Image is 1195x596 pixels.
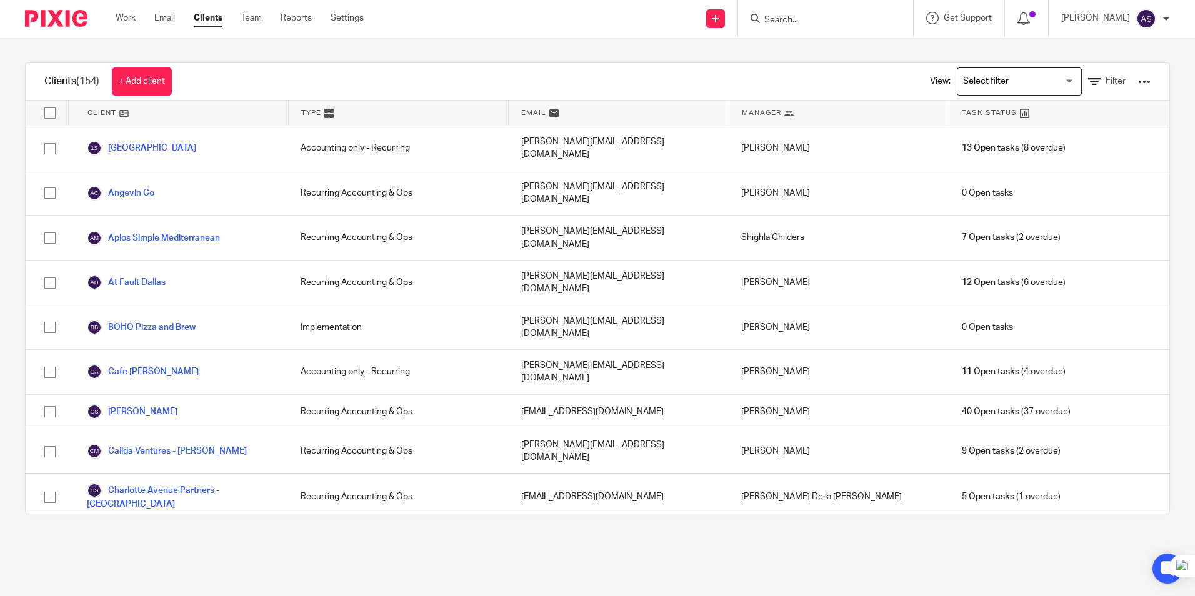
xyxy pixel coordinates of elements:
[331,12,364,24] a: Settings
[87,320,102,335] img: svg%3E
[1061,12,1130,24] p: [PERSON_NAME]
[288,126,508,171] div: Accounting only - Recurring
[509,395,729,429] div: [EMAIL_ADDRESS][DOMAIN_NAME]
[962,107,1017,118] span: Task Status
[87,141,102,156] img: svg%3E
[288,216,508,260] div: Recurring Accounting & Ops
[25,10,87,27] img: Pixie
[962,276,1019,289] span: 12 Open tasks
[962,445,1061,457] span: (2 overdue)
[729,350,949,394] div: [PERSON_NAME]
[1136,9,1156,29] img: svg%3E
[87,483,276,510] a: Charlotte Avenue Partners - [GEOGRAPHIC_DATA]
[194,12,222,24] a: Clients
[87,231,102,246] img: svg%3E
[87,444,247,459] a: Calida Ventures - [PERSON_NAME]
[301,107,321,118] span: Type
[154,12,175,24] a: Email
[509,261,729,305] div: [PERSON_NAME][EMAIL_ADDRESS][DOMAIN_NAME]
[962,405,1019,418] span: 40 Open tasks
[729,171,949,216] div: [PERSON_NAME]
[962,405,1071,418] span: (37 overdue)
[288,171,508,216] div: Recurring Accounting & Ops
[911,63,1151,100] div: View:
[87,404,177,419] a: [PERSON_NAME]
[962,142,1019,154] span: 13 Open tasks
[509,171,729,216] div: [PERSON_NAME][EMAIL_ADDRESS][DOMAIN_NAME]
[742,107,781,118] span: Manager
[87,275,102,290] img: svg%3E
[957,67,1082,96] div: Search for option
[962,276,1066,289] span: (6 overdue)
[729,305,949,350] div: [PERSON_NAME]
[729,429,949,474] div: [PERSON_NAME]
[959,71,1074,92] input: Search for option
[729,261,949,305] div: [PERSON_NAME]
[112,67,172,96] a: + Add client
[944,14,992,22] span: Get Support
[87,275,166,290] a: At Fault Dallas
[962,321,1013,334] span: 0 Open tasks
[288,429,508,474] div: Recurring Accounting & Ops
[87,483,102,498] img: svg%3E
[509,305,729,350] div: [PERSON_NAME][EMAIL_ADDRESS][DOMAIN_NAME]
[509,429,729,474] div: [PERSON_NAME][EMAIL_ADDRESS][DOMAIN_NAME]
[87,444,102,459] img: svg%3E
[87,141,196,156] a: [GEOGRAPHIC_DATA]
[87,364,199,379] a: Cafe [PERSON_NAME]
[288,261,508,305] div: Recurring Accounting & Ops
[87,107,116,118] span: Client
[509,126,729,171] div: [PERSON_NAME][EMAIL_ADDRESS][DOMAIN_NAME]
[241,12,262,24] a: Team
[87,186,102,201] img: svg%3E
[87,231,220,246] a: Aplos Simple Mediterranean
[962,490,1014,503] span: 5 Open tasks
[729,474,949,520] div: [PERSON_NAME] De la [PERSON_NAME]
[962,490,1061,503] span: (1 overdue)
[521,107,546,118] span: Email
[962,365,1019,378] span: 11 Open tasks
[729,216,949,260] div: Shighla Childers
[962,142,1066,154] span: (8 overdue)
[509,350,729,394] div: [PERSON_NAME][EMAIL_ADDRESS][DOMAIN_NAME]
[281,12,312,24] a: Reports
[44,75,99,88] h1: Clients
[729,126,949,171] div: [PERSON_NAME]
[962,231,1061,244] span: (2 overdue)
[962,231,1014,244] span: 7 Open tasks
[763,15,876,26] input: Search
[87,364,102,379] img: svg%3E
[116,12,136,24] a: Work
[729,395,949,429] div: [PERSON_NAME]
[288,350,508,394] div: Accounting only - Recurring
[288,305,508,350] div: Implementation
[962,365,1066,378] span: (4 overdue)
[87,320,196,335] a: BOHO Pizza and Brew
[76,76,99,86] span: (154)
[962,445,1014,457] span: 9 Open tasks
[87,186,154,201] a: Angevin Co
[288,395,508,429] div: Recurring Accounting & Ops
[288,474,508,520] div: Recurring Accounting & Ops
[87,404,102,419] img: svg%3E
[509,474,729,520] div: [EMAIL_ADDRESS][DOMAIN_NAME]
[509,216,729,260] div: [PERSON_NAME][EMAIL_ADDRESS][DOMAIN_NAME]
[38,101,62,125] input: Select all
[1106,77,1126,86] span: Filter
[962,187,1013,199] span: 0 Open tasks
